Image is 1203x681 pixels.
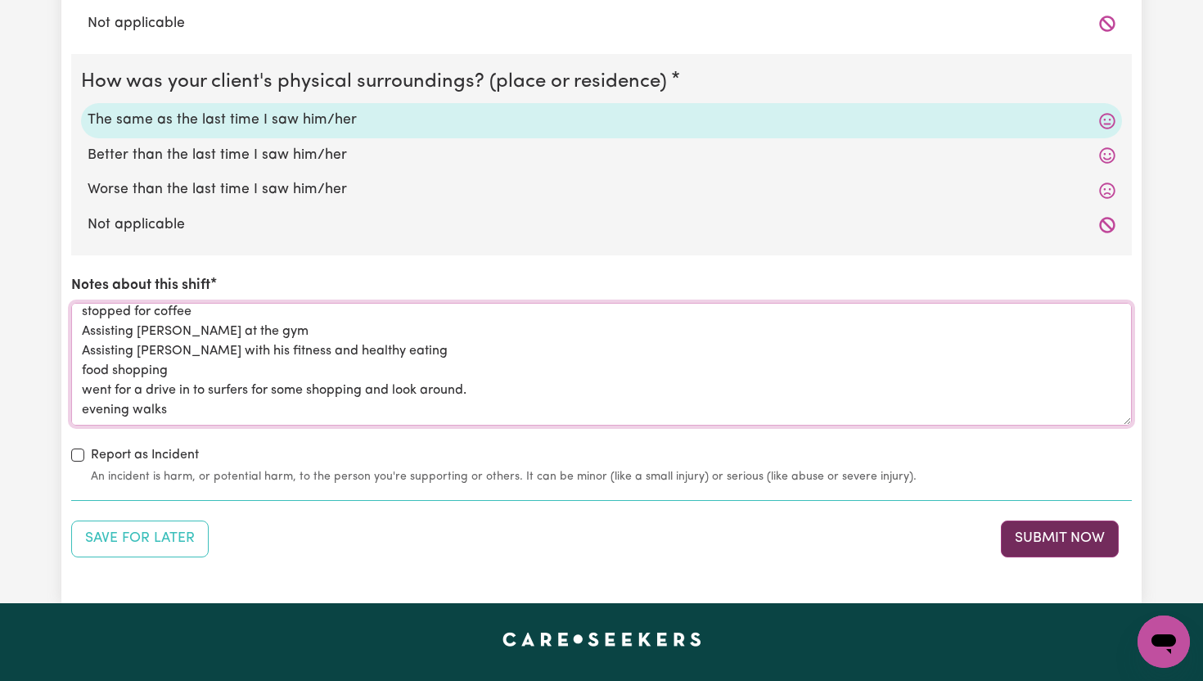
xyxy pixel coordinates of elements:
[88,214,1115,236] label: Not applicable
[88,110,1115,131] label: The same as the last time I saw him/her
[1001,521,1119,557] button: Submit your job report
[71,303,1132,426] textarea: Early morning walks along the beach front stopped for coffee Assisting [PERSON_NAME] at the gym A...
[88,145,1115,166] label: Better than the last time I saw him/her
[71,521,209,557] button: Save your job report
[91,468,1132,485] small: An incident is harm, or potential harm, to the person you're supporting or others. It can be mino...
[88,13,1115,34] label: Not applicable
[81,67,674,97] legend: How was your client's physical surroundings? (place or residence)
[1138,616,1190,668] iframe: Button to launch messaging window
[71,275,210,296] label: Notes about this shift
[88,179,1115,201] label: Worse than the last time I saw him/her
[91,445,199,465] label: Report as Incident
[502,633,701,646] a: Careseekers home page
